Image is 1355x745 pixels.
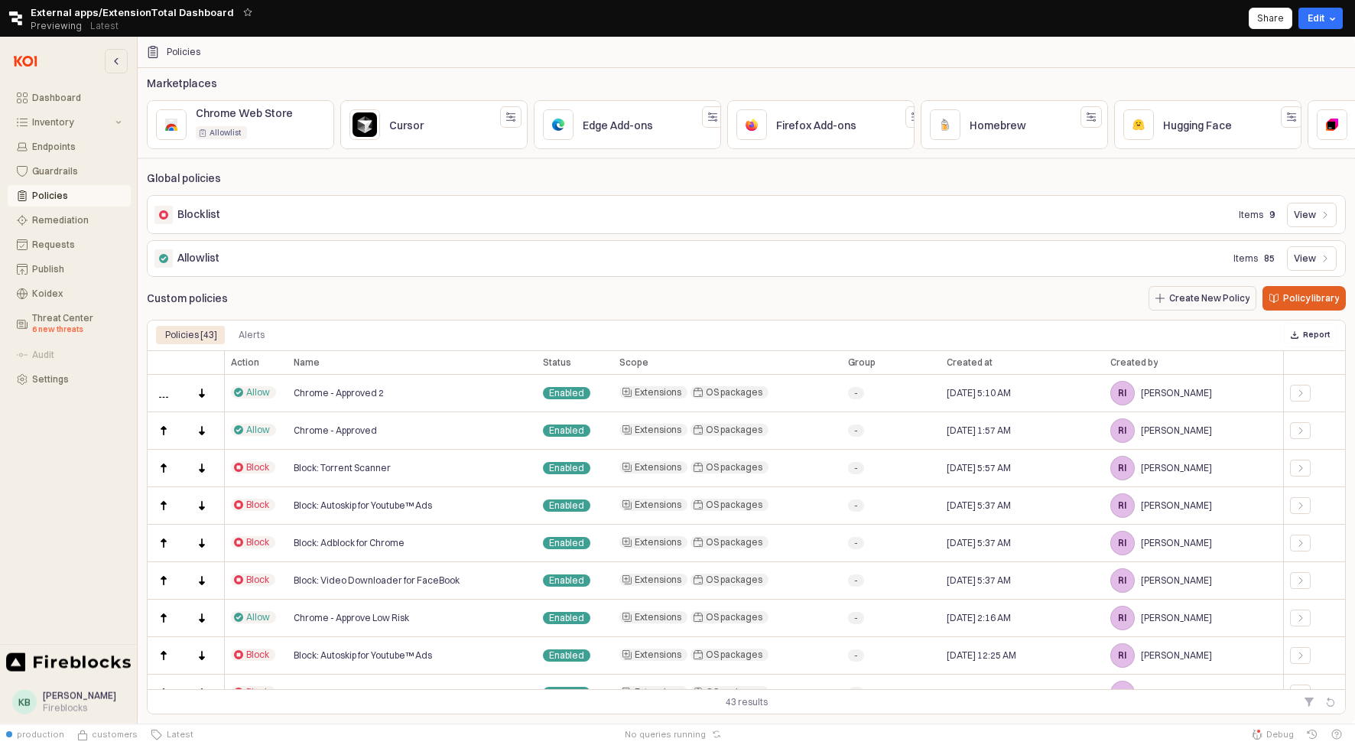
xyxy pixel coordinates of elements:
[231,356,259,369] span: Action
[31,18,82,34] span: Previewing
[706,574,762,586] span: OS packages
[1294,209,1316,221] p: View
[1239,208,1263,222] p: Items
[294,387,384,399] span: Chrome - Approved 2
[8,210,131,231] button: Remediation
[32,324,122,336] div: 6 new threats
[32,350,122,360] div: Audit
[31,15,127,37] div: Previewing Latest
[1111,457,1134,480] span: RI
[854,499,858,512] span: -
[17,728,64,740] span: production
[635,424,681,436] span: Extensions
[229,326,274,344] div: Alerts
[947,574,1011,587] span: [DATE] 5:37 AM
[177,250,219,266] p: Allowlist
[706,611,762,623] span: OS packages
[90,20,119,32] p: Latest
[1149,286,1256,311] button: Create New Policy
[1321,693,1340,711] button: Refresh
[1110,356,1158,369] span: Created by
[147,171,1355,187] p: Global policies
[32,93,122,103] div: Dashboard
[549,499,584,512] span: Enabled
[165,326,217,344] div: Policies [43]
[246,611,270,623] span: Allow
[1141,687,1212,699] span: [PERSON_NAME]
[854,649,858,662] span: -
[8,369,131,390] button: Settings
[947,537,1011,549] span: [DATE] 5:37 AM
[706,686,762,698] span: OS packages
[1111,607,1134,630] span: RI
[246,386,270,399] span: Allow
[8,344,131,366] button: Audit
[32,239,122,250] div: Requests
[1303,330,1330,340] p: Report
[210,126,241,139] div: Allowlist
[12,690,37,714] button: KB
[947,356,993,369] span: Created at
[635,611,681,623] span: Extensions
[294,499,432,512] span: Block: Autoskip for Youtube™ Ads
[709,730,724,739] button: Reset app state
[1283,292,1339,304] p: Policy library
[32,215,122,226] div: Remediation
[970,118,1077,134] p: Homebrew
[8,259,131,280] button: Publish
[1141,425,1212,437] span: [PERSON_NAME]
[246,686,269,698] span: Block
[549,649,584,662] span: Enabled
[947,425,1011,437] span: [DATE] 1:57 AM
[706,461,762,473] span: OS packages
[177,207,220,223] p: Blocklist
[240,5,255,20] button: Add app to favorites
[947,612,1011,624] span: [DATE] 2:16 AM
[31,5,234,20] span: External apps/ExtensionTotal Dashboard
[8,161,131,182] button: Guardrails
[947,387,1011,399] span: [DATE] 5:10 AM
[162,728,193,740] span: Latest
[854,574,858,587] span: -
[246,424,270,436] span: Allow
[32,374,122,385] div: Settings
[947,649,1016,662] span: [DATE] 12:25 AM
[294,612,409,624] span: Chrome - Approve Low Risk
[1111,682,1134,704] span: RI
[549,687,584,699] span: Enabled
[294,649,432,662] span: Block: Autoskip for Youtube™ Ads
[8,307,131,341] button: Threat Center
[706,536,762,548] span: OS packages
[1111,419,1134,442] span: RI
[1141,462,1212,474] span: [PERSON_NAME]
[294,356,320,369] span: Name
[1287,246,1337,271] button: View
[246,649,269,661] span: Block
[8,234,131,255] button: Requests
[1284,323,1337,347] button: Report
[1324,724,1349,745] button: Help
[947,499,1011,512] span: [DATE] 5:37 AM
[32,142,122,152] div: Endpoints
[246,574,269,586] span: Block
[635,386,681,399] span: Extensions
[144,724,200,745] button: Latest
[70,724,144,745] button: Source Control
[1294,252,1316,265] p: View
[549,612,584,624] span: Enabled
[1141,387,1212,399] span: [PERSON_NAME]
[1141,499,1212,512] span: [PERSON_NAME]
[147,689,1346,714] div: Table toolbar
[1298,8,1343,29] button: Edit
[706,499,762,511] span: OS packages
[167,47,200,57] div: Policies
[1111,644,1134,667] span: RI
[32,190,122,201] div: Policies
[1300,724,1324,745] button: History
[1287,203,1337,227] button: View
[625,728,706,740] span: No queries running
[147,76,217,92] p: Marketplaces
[389,118,497,134] p: Cursor
[1264,252,1275,265] p: 85
[294,537,405,549] span: Block: Adblock for Chrome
